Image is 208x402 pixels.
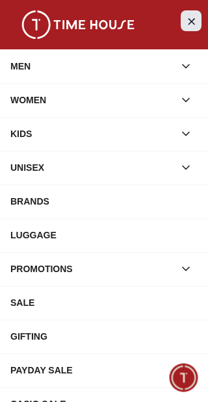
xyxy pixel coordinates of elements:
img: ... [13,10,143,39]
div: BRANDS [10,190,198,213]
div: UNISEX [10,156,174,179]
div: GIFTING [10,325,198,348]
div: LUGGAGE [10,223,198,247]
button: Close Menu [181,10,201,31]
div: SALE [10,291,198,314]
div: Chat Widget [170,364,198,392]
div: KIDS [10,122,174,145]
div: MEN [10,55,174,78]
div: PROMOTIONS [10,257,174,281]
div: PAYDAY SALE [10,358,198,382]
div: WOMEN [10,88,174,112]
